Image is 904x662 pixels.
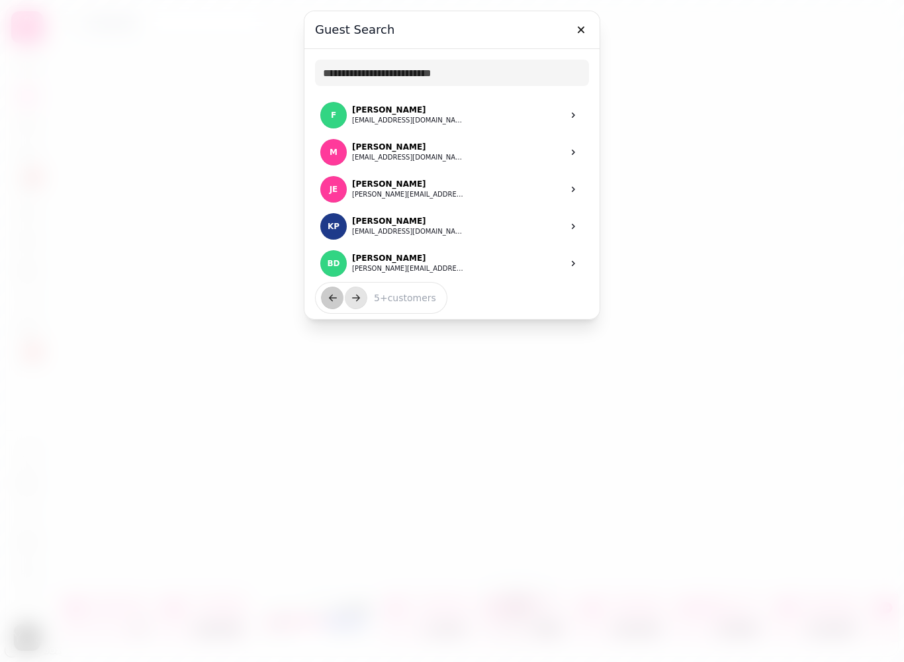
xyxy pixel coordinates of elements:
[363,291,436,305] p: 5 + customers
[345,287,367,309] button: next
[352,142,465,152] p: [PERSON_NAME]
[330,185,338,194] span: JE
[315,208,589,245] a: K PKP[PERSON_NAME][EMAIL_ADDRESS][DOMAIN_NAME]
[315,245,589,282] a: B DBD[PERSON_NAME][PERSON_NAME][EMAIL_ADDRESS][DOMAIN_NAME]
[352,115,465,126] button: [EMAIL_ADDRESS][DOMAIN_NAME]
[330,148,338,157] span: M
[327,259,339,268] span: BD
[315,134,589,171] a: M .M[PERSON_NAME][EMAIL_ADDRESS][DOMAIN_NAME]
[352,189,465,200] button: [PERSON_NAME][EMAIL_ADDRESS][PERSON_NAME][DOMAIN_NAME]
[328,222,339,231] span: KP
[331,111,336,120] span: F
[352,179,465,189] p: [PERSON_NAME]
[315,22,589,38] h3: Guest Search
[352,226,465,237] button: [EMAIL_ADDRESS][DOMAIN_NAME]
[315,97,589,134] a: F .F[PERSON_NAME][EMAIL_ADDRESS][DOMAIN_NAME]
[352,152,465,163] button: [EMAIL_ADDRESS][DOMAIN_NAME]
[321,287,343,309] button: back
[352,216,465,226] p: [PERSON_NAME]
[352,263,465,274] button: [PERSON_NAME][EMAIL_ADDRESS][DOMAIN_NAME]
[352,105,465,115] p: [PERSON_NAME]
[352,253,465,263] p: [PERSON_NAME]
[315,171,589,208] a: J EJE[PERSON_NAME][PERSON_NAME][EMAIL_ADDRESS][PERSON_NAME][DOMAIN_NAME]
